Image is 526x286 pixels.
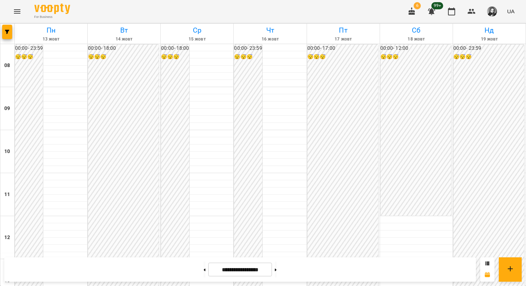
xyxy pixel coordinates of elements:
[161,44,189,52] h6: 00:00 - 18:00
[34,15,70,19] span: For Business
[34,4,70,14] img: Voopty Logo
[381,36,452,43] h6: 18 жовт
[9,3,26,20] button: Menu
[507,8,515,15] span: UA
[16,25,86,36] h6: Пн
[4,191,10,199] h6: 11
[234,44,262,52] h6: 00:00 - 23:59
[380,44,451,52] h6: 00:00 - 12:00
[308,36,379,43] h6: 17 жовт
[4,148,10,156] h6: 10
[235,36,305,43] h6: 16 жовт
[88,44,159,52] h6: 00:00 - 18:00
[4,105,10,113] h6: 09
[308,25,379,36] h6: Пт
[454,36,525,43] h6: 19 жовт
[432,2,443,9] span: 99+
[4,234,10,242] h6: 12
[380,53,451,61] h6: 😴😴😴
[235,25,305,36] h6: Чт
[162,25,232,36] h6: Ср
[88,53,159,61] h6: 😴😴😴
[487,6,497,16] img: 9e1ebfc99129897ddd1a9bdba1aceea8.jpg
[162,36,232,43] h6: 15 жовт
[414,2,421,9] span: 6
[4,62,10,70] h6: 08
[381,25,452,36] h6: Сб
[453,44,524,52] h6: 00:00 - 23:59
[15,53,43,61] h6: 😴😴😴
[161,53,189,61] h6: 😴😴😴
[16,36,86,43] h6: 13 жовт
[454,25,525,36] h6: Нд
[307,53,378,61] h6: 😴😴😴
[15,44,43,52] h6: 00:00 - 23:59
[89,36,159,43] h6: 14 жовт
[234,53,262,61] h6: 😴😴😴
[89,25,159,36] h6: Вт
[504,5,517,18] button: UA
[307,44,378,52] h6: 00:00 - 17:00
[453,53,524,61] h6: 😴😴😴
